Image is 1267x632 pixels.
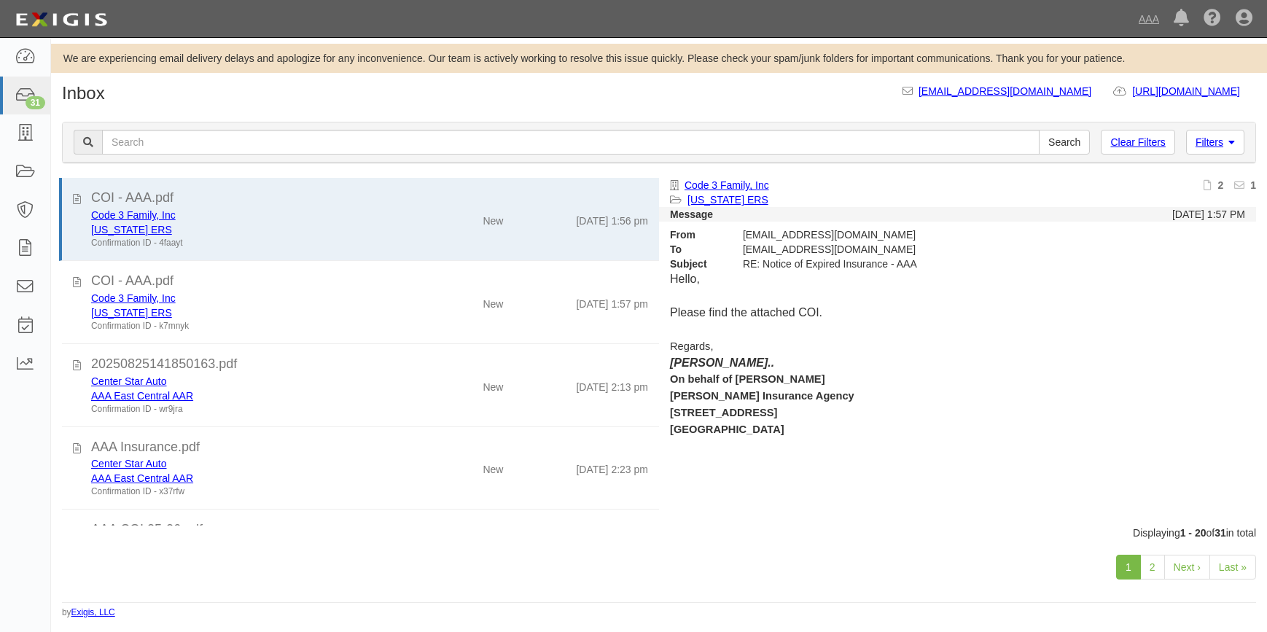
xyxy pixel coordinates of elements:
span: Please find the attached COI. [670,306,822,319]
div: [EMAIL_ADDRESS][DOMAIN_NAME] [732,227,1096,242]
strong: To [659,242,732,257]
b: 1 - 20 [1180,527,1206,539]
div: COI - AAA.pdf [91,272,648,291]
div: Confirmation ID - wr9jra [91,403,407,416]
b: 31 [1215,527,1226,539]
div: New [483,374,503,394]
a: [US_STATE] ERS [91,224,172,235]
a: Filters [1186,130,1244,155]
span: [GEOGRAPHIC_DATA] [670,424,784,435]
a: Next › [1164,555,1210,580]
div: COI - AAA.pdf [91,189,648,208]
div: agreement-fxrncy@ace.complianz.com [732,242,1096,257]
span: Regards, [670,340,713,352]
div: AAA East Central AAR [91,389,407,403]
div: Center Star Auto [91,456,407,471]
span: On behalf of [PERSON_NAME] [670,373,825,385]
a: Code 3 Family, Inc [685,179,769,191]
span: [PERSON_NAME].. [670,356,774,369]
b: 1 [1250,179,1256,191]
a: [US_STATE] ERS [687,194,768,206]
a: AAA East Central AAR [91,390,193,402]
div: [DATE] 2:23 pm [576,456,648,477]
a: [EMAIL_ADDRESS][DOMAIN_NAME] [919,85,1091,97]
a: Code 3 Family, Inc [91,292,176,304]
div: California ERS [91,305,407,320]
a: [URL][DOMAIN_NAME] [1132,85,1256,97]
img: logo-5460c22ac91f19d4615b14bd174203de0afe785f0fc80cf4dbbc73dc1793850b.png [11,7,112,33]
a: Center Star Auto [91,458,167,469]
div: [DATE] 2:13 pm [576,374,648,394]
small: by [62,606,115,619]
div: Confirmation ID - 4faayt [91,237,407,249]
h1: Inbox [62,84,105,103]
div: Confirmation ID - k7mnyk [91,320,407,332]
div: AAA East Central AAR [91,471,407,485]
div: Code 3 Family, Inc [91,291,407,305]
span: [PERSON_NAME] Insurance Agency [670,390,854,402]
span: [STREET_ADDRESS] [670,407,777,418]
div: Confirmation ID - x37rfw [91,485,407,498]
i: Help Center - Complianz [1204,10,1221,28]
strong: Message [670,208,713,220]
div: California ERS [91,222,407,237]
input: Search [102,130,1040,155]
div: Center Star Auto [91,374,407,389]
a: AAA East Central AAR [91,472,193,484]
div: 20250825141850163.pdf [91,355,648,374]
a: Last » [1209,555,1256,580]
a: Code 3 Family, Inc [91,209,176,221]
span: Hello, [670,273,700,285]
input: Search [1039,130,1090,155]
a: Exigis, LLC [71,607,115,617]
div: AAA Insurance.pdf [91,438,648,457]
div: [DATE] 1:57 PM [1172,207,1245,222]
div: New [483,208,503,228]
a: Center Star Auto [91,375,167,387]
a: Clear Filters [1101,130,1174,155]
div: [DATE] 1:57 pm [576,291,648,311]
div: New [483,456,503,477]
a: AAA [1131,4,1166,34]
a: [US_STATE] ERS [91,307,172,319]
strong: From [659,227,732,242]
div: 31 [26,96,45,109]
div: Code 3 Family, Inc [91,208,407,222]
div: [DATE] 1:56 pm [576,208,648,228]
strong: Subject [659,257,732,271]
a: 1 [1116,555,1141,580]
a: 2 [1140,555,1165,580]
div: We are experiencing email delivery delays and apologize for any inconvenience. Our team is active... [51,51,1267,66]
div: RE: Notice of Expired Insurance - AAA [732,257,1096,271]
div: New [483,291,503,311]
b: 2 [1217,179,1223,191]
div: AAA COI 25-26.pdf [91,520,648,539]
div: Displaying of in total [51,526,1267,540]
